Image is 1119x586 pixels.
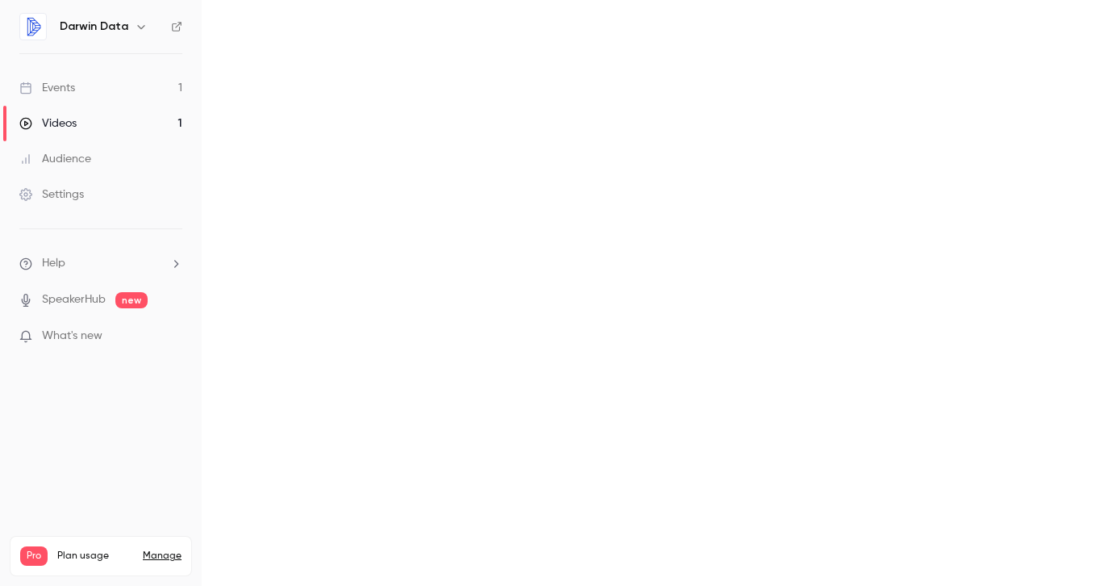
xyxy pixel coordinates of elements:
[60,19,128,35] h6: Darwin Data
[115,292,148,308] span: new
[19,151,91,167] div: Audience
[163,329,182,344] iframe: Noticeable Trigger
[20,14,46,40] img: Darwin Data
[57,550,133,563] span: Plan usage
[42,291,106,308] a: SpeakerHub
[19,255,182,272] li: help-dropdown-opener
[143,550,182,563] a: Manage
[42,255,65,272] span: Help
[19,80,75,96] div: Events
[19,115,77,132] div: Videos
[20,546,48,566] span: Pro
[19,186,84,203] div: Settings
[42,328,102,345] span: What's new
